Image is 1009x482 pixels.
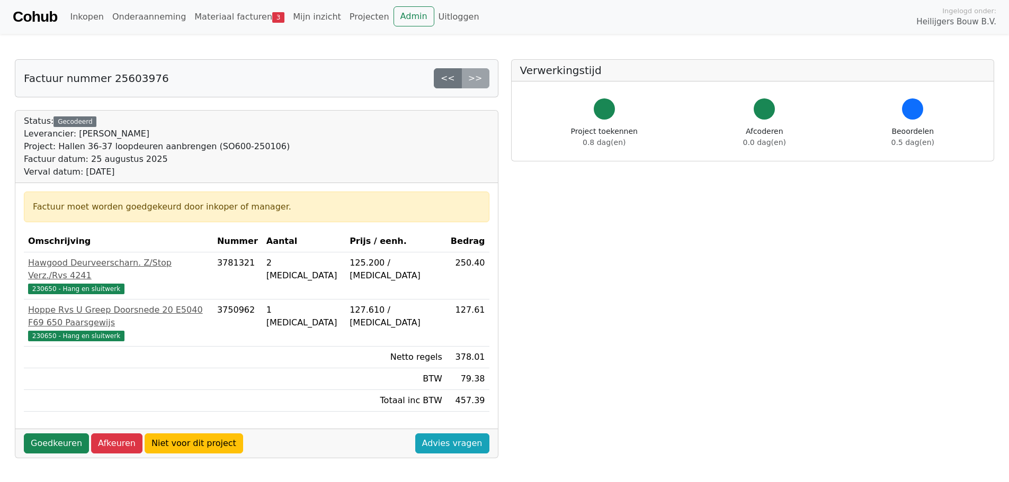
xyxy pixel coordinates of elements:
a: Mijn inzicht [289,6,345,28]
a: Afkeuren [91,433,142,453]
th: Prijs / eenh. [345,231,447,252]
td: 127.61 [447,299,489,347]
div: 127.610 / [MEDICAL_DATA] [350,304,442,329]
th: Omschrijving [24,231,213,252]
th: Aantal [262,231,345,252]
td: 378.01 [447,347,489,368]
span: Ingelogd onder: [942,6,996,16]
td: 3781321 [213,252,262,299]
th: Bedrag [447,231,489,252]
div: Factuur datum: 25 augustus 2025 [24,153,290,166]
h5: Verwerkingstijd [520,64,986,77]
span: Heilijgers Bouw B.V. [916,16,996,28]
div: Hoppe Rvs U Greep Doorsnede 20 E5040 F69 650 Paarsgewijs [28,304,209,329]
span: 230650 - Hang en sluitwerk [28,331,124,341]
a: Onderaanneming [108,6,190,28]
span: 0.8 dag(en) [583,138,626,147]
div: Verval datum: [DATE] [24,166,290,178]
span: 3 [272,12,284,23]
div: 1 [MEDICAL_DATA] [266,304,341,329]
a: Inkopen [66,6,108,28]
td: 79.38 [447,368,489,390]
a: Admin [394,6,434,26]
a: Advies vragen [415,433,489,453]
div: Hawgood Deurveerscharn. Z/Stop Verz./Rvs 4241 [28,257,209,282]
a: Materiaal facturen3 [190,6,289,28]
h5: Factuur nummer 25603976 [24,72,169,85]
div: 125.200 / [MEDICAL_DATA] [350,257,442,282]
div: Project: Hallen 36-37 loopdeuren aanbrengen (SO600-250106) [24,140,290,153]
div: Status: [24,115,290,178]
a: Projecten [345,6,394,28]
div: Project toekennen [571,126,638,148]
a: Hoppe Rvs U Greep Doorsnede 20 E5040 F69 650 Paarsgewijs230650 - Hang en sluitwerk [28,304,209,342]
span: 0.5 dag(en) [891,138,934,147]
td: 3750962 [213,299,262,347]
td: 457.39 [447,390,489,412]
a: Cohub [13,4,57,30]
div: Leverancier: [PERSON_NAME] [24,128,290,140]
div: 2 [MEDICAL_DATA] [266,257,341,282]
div: Factuur moet worden goedgekeurd door inkoper of manager. [33,201,480,213]
td: Netto regels [345,347,447,368]
div: Afcoderen [743,126,786,148]
td: Totaal inc BTW [345,390,447,412]
span: 230650 - Hang en sluitwerk [28,284,124,294]
td: BTW [345,368,447,390]
span: 0.0 dag(en) [743,138,786,147]
a: Uitloggen [434,6,484,28]
a: << [434,68,462,88]
div: Beoordelen [891,126,934,148]
a: Hawgood Deurveerscharn. Z/Stop Verz./Rvs 4241230650 - Hang en sluitwerk [28,257,209,295]
td: 250.40 [447,252,489,299]
a: Niet voor dit project [145,433,243,453]
div: Gecodeerd [53,116,96,127]
th: Nummer [213,231,262,252]
a: Goedkeuren [24,433,89,453]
